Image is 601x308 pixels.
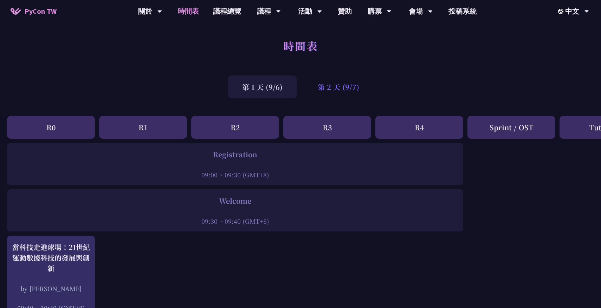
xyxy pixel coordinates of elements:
[11,196,460,206] div: Welcome
[11,242,91,274] div: 當科技走進球場：21世紀運動數據科技的發展與創新
[283,35,318,56] h1: 時間表
[4,2,64,20] a: PyCon TW
[467,116,555,139] div: Sprint / OST
[304,76,373,98] div: 第 2 天 (9/7)
[375,116,463,139] div: R4
[99,116,187,139] div: R1
[191,116,279,139] div: R2
[228,76,297,98] div: 第 1 天 (9/6)
[25,6,57,17] span: PyCon TW
[11,149,460,160] div: Registration
[7,116,95,139] div: R0
[11,217,460,225] div: 09:30 ~ 09:40 (GMT+8)
[11,8,21,15] img: Home icon of PyCon TW 2025
[11,170,460,179] div: 09:00 ~ 09:30 (GMT+8)
[558,9,565,14] img: Locale Icon
[283,116,371,139] div: R3
[11,284,91,293] div: by [PERSON_NAME]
